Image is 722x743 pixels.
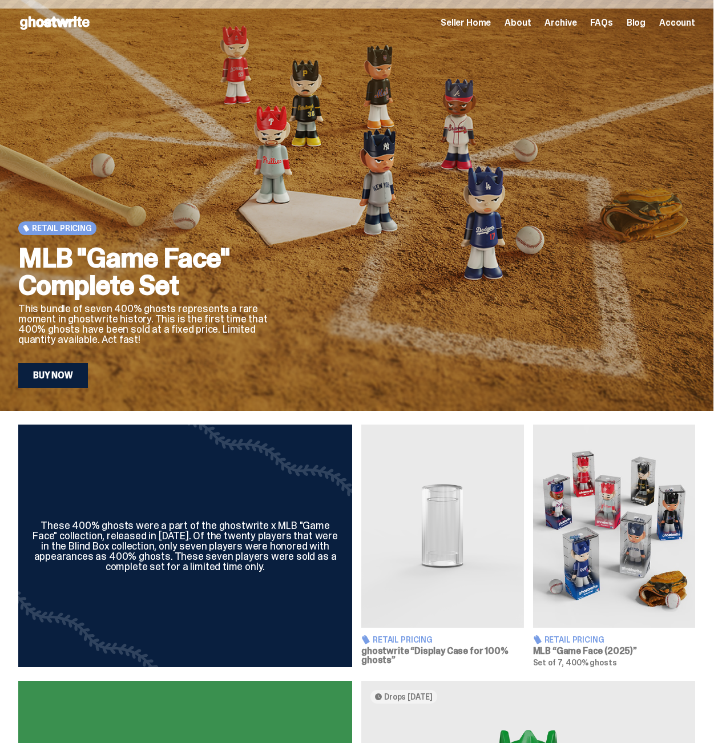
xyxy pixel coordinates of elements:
span: Retail Pricing [373,636,433,644]
a: FAQs [590,18,612,27]
a: About [505,18,531,27]
img: Display Case for 100% ghosts [361,425,524,628]
a: Blog [627,18,646,27]
span: Retail Pricing [32,224,92,233]
a: Buy Now [18,363,88,388]
h3: ghostwrite “Display Case for 100% ghosts” [361,647,524,665]
h2: MLB "Game Face" Complete Set [18,244,293,299]
span: Drops [DATE] [384,692,433,701]
a: Account [659,18,695,27]
a: Display Case for 100% ghosts Retail Pricing [361,425,524,667]
img: Game Face (2025) [533,425,696,628]
div: These 400% ghosts were a part of the ghostwrite x MLB "Game Face" collection, released in [DATE].... [32,520,338,572]
p: This bundle of seven 400% ghosts represents a rare moment in ghostwrite history. This is the firs... [18,304,293,345]
h3: MLB “Game Face (2025)” [533,647,696,656]
span: Retail Pricing [544,636,604,644]
a: Seller Home [441,18,491,27]
a: Game Face (2025) Retail Pricing [533,425,696,667]
span: Set of 7, 400% ghosts [533,657,617,668]
a: Archive [544,18,576,27]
